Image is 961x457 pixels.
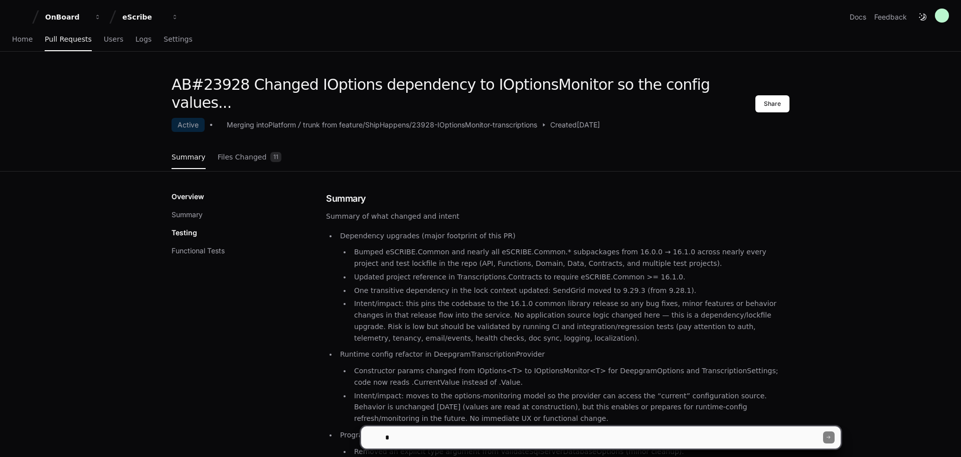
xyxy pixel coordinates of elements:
[172,154,206,160] span: Summary
[164,28,192,51] a: Settings
[351,390,789,424] li: Intent/impact: moves to the options-monitoring model so the provider can access the “current” con...
[45,12,88,22] div: OnBoard
[172,210,203,220] button: Summary
[268,120,296,130] div: Platform
[303,120,537,130] div: trunk from feature/ShipHappens/23928-IOptionsMonitor-transcriptions
[351,271,789,283] li: Updated project reference in Transcriptions.Contracts to require eSCRIBE.Common >= 16.1.0.
[135,28,151,51] a: Logs
[351,246,789,269] li: Bumped eSCRIBE.Common and nearly all eSCRIBE.Common.* subpackages from 16.0.0 → 16.1.0 across nea...
[340,349,789,360] p: Runtime config refactor in DeepgramTranscriptionProvider
[41,8,105,26] button: OnBoard
[850,12,866,22] a: Docs
[270,152,281,162] span: 11
[227,120,268,130] div: Merging into
[45,36,91,42] span: Pull Requests
[164,36,192,42] span: Settings
[135,36,151,42] span: Logs
[172,228,197,238] p: Testing
[122,12,166,22] div: eScribe
[577,120,600,130] span: [DATE]
[340,230,789,242] p: Dependency upgrades (major footprint of this PR)
[45,28,91,51] a: Pull Requests
[874,12,907,22] button: Feedback
[12,36,33,42] span: Home
[172,246,225,256] button: Functional Tests
[755,95,789,112] button: Share
[326,192,789,206] h1: Summary
[118,8,183,26] button: eScribe
[172,76,755,112] h1: AB#23928 Changed IOptions dependency to IOptionsMonitor so the config values...
[340,429,789,441] p: Program.cs options wiring cleanup
[351,298,789,344] li: Intent/impact: this pins the codebase to the 16.1.0 common library release so any bug fixes, mino...
[12,28,33,51] a: Home
[351,365,789,388] li: Constructor params changed from IOptions<T> to IOptionsMonitor<T> for DeepgramOptions and Transcr...
[351,285,789,296] li: One transitive dependency in the lock context updated: SendGrid moved to 9.29.3 (from 9.28.1).
[218,154,267,160] span: Files Changed
[550,120,577,130] span: Created
[104,36,123,42] span: Users
[172,118,205,132] div: Active
[172,192,204,202] p: Overview
[326,211,789,222] p: Summary of what changed and intent
[104,28,123,51] a: Users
